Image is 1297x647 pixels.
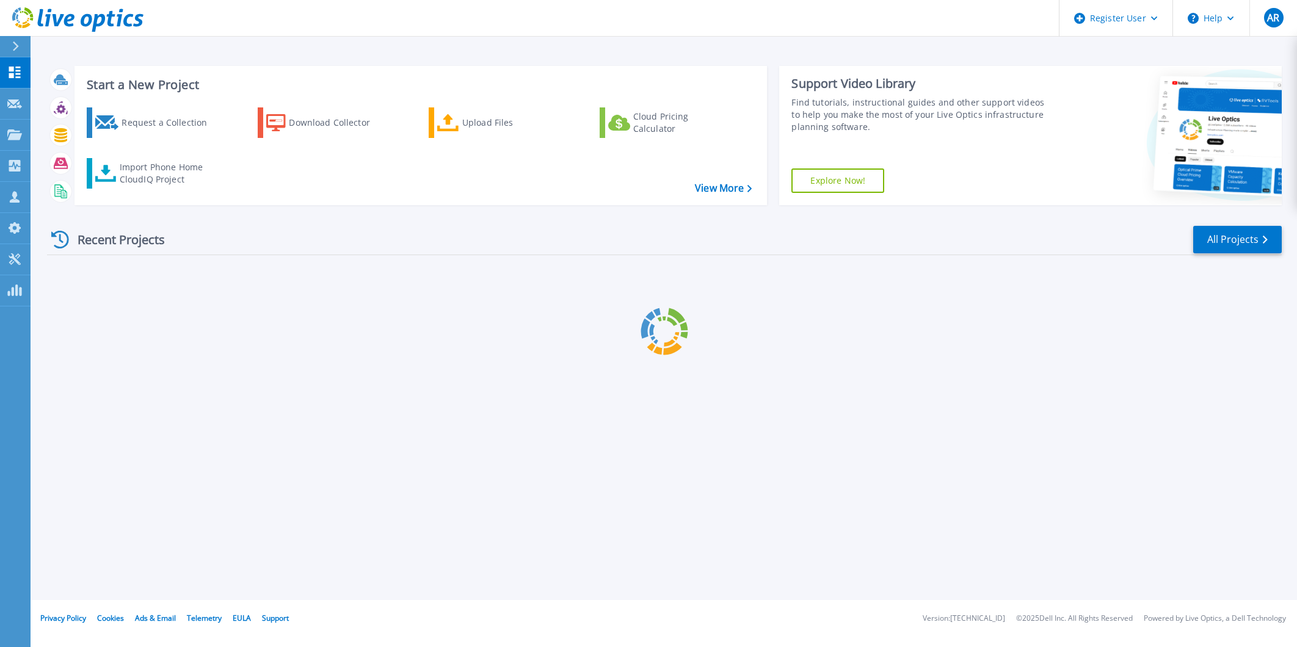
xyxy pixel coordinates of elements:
[791,76,1049,92] div: Support Video Library
[1267,13,1279,23] span: AR
[87,107,223,138] a: Request a Collection
[289,110,387,135] div: Download Collector
[791,96,1049,133] div: Find tutorials, instructional guides and other support videos to help you make the most of your L...
[791,168,884,193] a: Explore Now!
[120,161,215,186] div: Import Phone Home CloudIQ Project
[429,107,565,138] a: Upload Files
[1193,226,1282,253] a: All Projects
[122,110,219,135] div: Request a Collection
[135,613,176,623] a: Ads & Email
[462,110,560,135] div: Upload Files
[923,615,1005,623] li: Version: [TECHNICAL_ID]
[1144,615,1286,623] li: Powered by Live Optics, a Dell Technology
[600,107,736,138] a: Cloud Pricing Calculator
[1016,615,1133,623] li: © 2025 Dell Inc. All Rights Reserved
[233,613,251,623] a: EULA
[40,613,86,623] a: Privacy Policy
[258,107,394,138] a: Download Collector
[47,225,181,255] div: Recent Projects
[262,613,289,623] a: Support
[633,110,731,135] div: Cloud Pricing Calculator
[97,613,124,623] a: Cookies
[87,78,752,92] h3: Start a New Project
[187,613,222,623] a: Telemetry
[695,183,752,194] a: View More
